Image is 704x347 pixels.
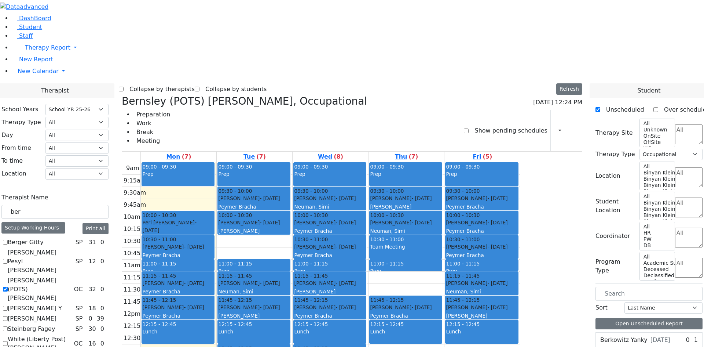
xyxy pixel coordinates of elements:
[487,304,507,310] span: - [DATE]
[370,219,441,226] div: [PERSON_NAME]
[370,267,441,275] div: Prep
[294,212,328,219] span: 10:00 - 10:30
[73,304,86,313] div: SP
[122,225,151,234] div: 10:15am
[122,273,151,282] div: 11:15am
[19,32,33,39] span: Staff
[294,170,366,178] div: Prep
[87,285,97,294] div: 32
[446,272,480,279] span: 11:15 - 11:45
[294,187,328,195] span: 09:30 - 10:00
[643,242,671,249] option: DB
[8,248,73,275] label: [PERSON_NAME] Pesyl [PERSON_NAME]
[165,152,192,162] a: August 25, 2025
[595,171,620,180] label: Location
[370,164,404,170] span: 09:00 - 09:30
[260,304,280,310] span: - [DATE]
[142,304,214,311] div: [PERSON_NAME]
[8,238,44,247] label: Berger Gitty
[294,288,366,295] div: [PERSON_NAME]
[675,258,703,278] textarea: Search
[87,304,97,313] div: 18
[294,304,366,311] div: [PERSON_NAME]
[600,104,644,116] label: Unscheduled
[142,272,176,279] span: 11:15 - 11:45
[370,243,441,250] div: Team Meeting
[446,195,517,202] div: [PERSON_NAME]
[393,152,419,162] a: August 28, 2025
[18,68,59,75] span: New Calendar
[142,170,214,178] div: Prep
[294,321,328,327] span: 12:15 - 12:45
[99,285,106,294] div: 0
[565,124,568,137] div: Report
[595,287,703,301] input: Search
[142,219,214,234] div: Perl [PERSON_NAME]
[335,220,356,225] span: - [DATE]
[133,137,170,145] li: Meeting
[218,227,290,235] div: [PERSON_NAME]
[370,212,404,219] span: 10:00 - 10:30
[335,304,356,310] span: - [DATE]
[73,238,86,247] div: SP
[370,203,441,210] div: [PERSON_NAME]
[99,257,106,266] div: 0
[446,304,517,311] div: [PERSON_NAME]
[87,257,97,266] div: 12
[122,237,151,246] div: 10:30am
[643,170,671,176] option: Binyan Klein 5
[643,176,671,182] option: Binyan Klein 4
[411,304,432,310] span: - [DATE]
[218,312,290,319] div: [PERSON_NAME]
[643,224,671,230] option: All
[133,110,170,119] li: Preparation
[294,164,328,170] span: 09:00 - 09:30
[446,212,480,219] span: 10:00 - 10:30
[218,272,252,279] span: 11:15 - 11:45
[133,119,170,128] li: Work
[218,164,252,170] span: 09:00 - 09:30
[218,212,252,219] span: 10:00 - 10:30
[133,128,170,137] li: Break
[643,249,671,255] option: AH
[595,257,635,275] label: Program Type
[184,280,204,286] span: - [DATE]
[294,243,366,250] div: [PERSON_NAME]
[1,169,26,178] label: Location
[122,334,151,343] div: 12:30pm
[643,145,671,152] option: WP
[294,312,366,319] div: Peymer Bracha
[99,238,106,247] div: 0
[19,24,42,30] span: Student
[142,236,176,243] span: 10:30 - 11:00
[294,261,328,267] span: 11:00 - 11:15
[675,228,703,247] textarea: Search
[122,261,142,270] div: 11am
[487,280,507,286] span: - [DATE]
[487,220,507,225] span: - [DATE]
[294,203,366,210] div: Neuman, Simi
[73,325,86,333] div: SP
[184,304,204,310] span: - [DATE]
[294,328,366,335] div: Lunch
[643,212,671,218] option: Binyan Klein 3
[218,195,290,202] div: [PERSON_NAME]
[483,152,492,161] label: (5)
[335,195,356,201] span: - [DATE]
[643,206,671,212] option: Binyan Klein 4
[1,193,48,202] label: Therapist Name
[218,321,252,327] span: 12:15 - 12:45
[142,243,214,250] div: [PERSON_NAME]
[471,152,494,162] a: August 29, 2025
[218,261,252,267] span: 11:00 - 11:15
[199,83,267,95] label: Collapse by students
[446,164,480,170] span: 09:00 - 09:30
[446,312,517,319] div: [PERSON_NAME]
[446,288,517,295] div: Neuman, Simi
[41,86,69,95] span: Therapist
[578,125,582,137] div: Delete
[1,118,41,127] label: Therapy Type
[685,336,691,344] div: 0
[643,133,671,139] option: OnSite
[218,267,290,275] div: Prep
